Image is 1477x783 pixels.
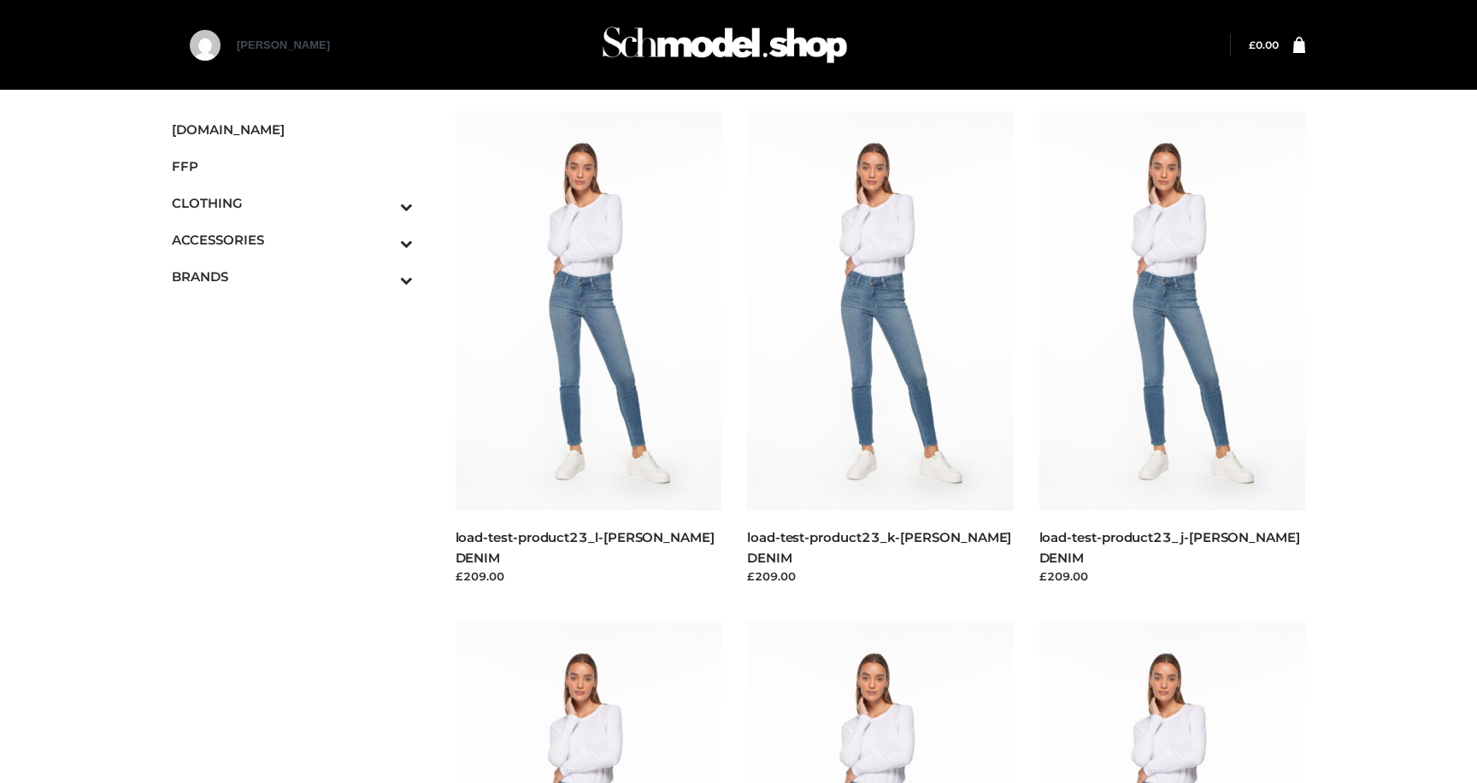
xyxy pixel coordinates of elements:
div: £209.00 [747,568,1014,585]
div: £209.00 [1039,568,1306,585]
button: Toggle Submenu [353,221,413,258]
div: £209.00 [456,568,722,585]
span: [DOMAIN_NAME] [172,120,413,139]
a: ACCESSORIESToggle Submenu [172,221,413,258]
a: load-test-product23_l-[PERSON_NAME] DENIM [456,529,715,565]
span: ACCESSORIES [172,230,413,250]
a: load-test-product23_j-[PERSON_NAME] DENIM [1039,529,1300,565]
a: £0.00 [1249,38,1279,51]
a: [DOMAIN_NAME] [172,111,413,148]
bdi: 0.00 [1249,38,1279,51]
a: FFP [172,148,413,185]
img: Schmodel Admin 964 [597,11,853,79]
a: load-test-product23_k-[PERSON_NAME] DENIM [747,529,1011,565]
button: Toggle Submenu [353,185,413,221]
span: FFP [172,156,413,176]
span: £ [1249,38,1256,51]
a: CLOTHINGToggle Submenu [172,185,413,221]
button: Toggle Submenu [353,258,413,295]
span: CLOTHING [172,193,413,213]
span: BRANDS [172,267,413,286]
a: BRANDSToggle Submenu [172,258,413,295]
a: [PERSON_NAME] [237,38,330,82]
